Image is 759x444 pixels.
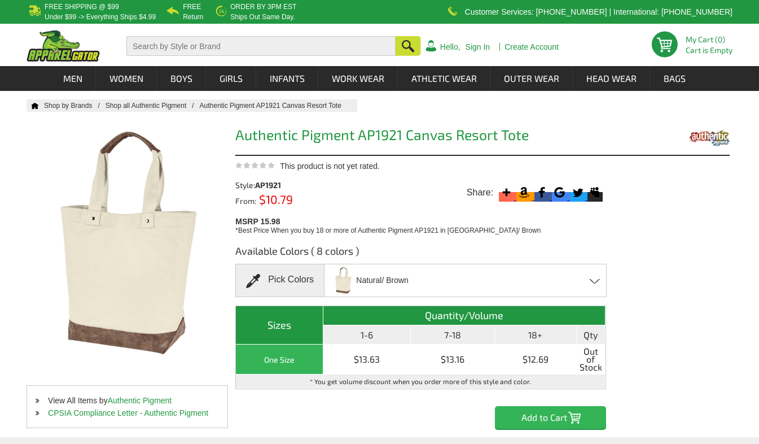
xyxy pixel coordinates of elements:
[534,185,550,200] svg: Facebook
[235,214,609,236] div: MSRP 15.98
[580,347,602,371] span: Out of Stock
[319,66,397,91] a: Work Wear
[106,102,200,110] a: Shop all Authentic Pigment
[44,102,106,110] a: Shop by Brands
[323,306,606,325] th: Quantity/Volume
[230,3,296,11] b: Order by 3PM EST
[236,306,323,345] th: Sizes
[570,185,585,200] svg: Twitter
[516,185,532,200] svg: Amazon
[235,244,606,264] h3: Available Colors ( 8 colors )
[256,192,293,206] span: $10.79
[27,30,100,62] img: ApparelGator
[651,66,699,91] a: Bags
[552,185,567,200] svg: Google Bookmark
[236,375,606,389] td: * You get volume discount when you order more of this style and color.
[688,123,730,152] img: Authentic Pigment
[50,66,95,91] a: Men
[255,180,281,190] span: AP1921
[235,195,329,205] div: From:
[235,128,606,145] h1: Authentic Pigment AP1921 Canvas Resort Tote
[27,394,227,407] li: View All Items by
[45,3,119,11] b: Free Shipping @ $99
[96,66,156,91] a: Women
[235,264,324,297] div: Pick Colors
[235,162,275,169] img: This product is not yet rated.
[577,325,606,345] th: Qty
[499,185,514,200] svg: More
[257,66,318,91] a: Infants
[491,66,572,91] a: Outer Wear
[200,102,353,110] a: Authentic Pigment AP1921 Canvas Resort Tote
[465,8,732,15] p: Customer Services: [PHONE_NUMBER] | International: [PHONE_NUMBER]
[467,187,493,198] span: Share:
[411,345,494,375] td: $13.16
[331,265,355,295] img: Natural/ Brown
[587,185,603,200] svg: Myspace
[157,66,205,91] a: Boys
[398,66,490,91] a: Athletic Wear
[45,14,156,20] p: under $99 -> everything ships $4.99
[440,43,460,51] a: Hello,
[183,14,203,20] p: Return
[686,36,728,43] li: My Cart (0)
[27,102,39,109] a: Home
[183,3,201,11] b: Free
[108,396,172,405] a: Authentic Pigment
[495,325,577,345] th: 18+
[280,162,380,171] span: This product is not yet rated.
[495,345,577,375] td: $12.69
[495,406,606,429] input: Add to Cart
[466,43,490,51] a: Sign In
[686,46,732,54] span: Cart is Empty
[230,14,296,20] p: ships out same day.
[207,66,256,91] a: Girls
[126,36,396,56] input: Search by Style or Brand
[48,408,208,417] a: CPSIA Compliance Letter - Authentic Pigment
[323,345,411,375] td: $13.63
[411,325,494,345] th: 7-18
[356,271,409,290] span: Natural/ Brown
[235,181,329,189] div: Style:
[323,325,411,345] th: 1-6
[235,227,541,234] span: *Best Price When you buy 18 or more of Authentic Pigment AP1921 in [GEOGRAPHIC_DATA]/ Brown
[504,43,559,51] a: Create Account
[573,66,650,91] a: Head Wear
[239,352,320,367] div: One Size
